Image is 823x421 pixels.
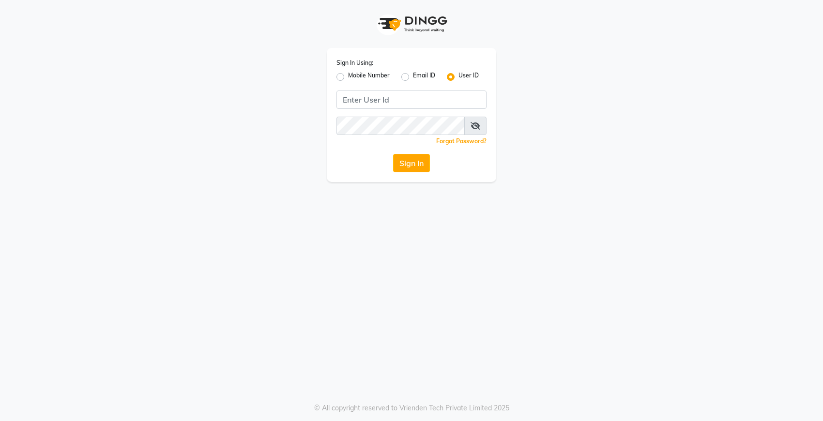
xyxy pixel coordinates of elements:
[336,117,465,135] input: Username
[336,59,373,67] label: Sign In Using:
[413,71,435,83] label: Email ID
[348,71,390,83] label: Mobile Number
[336,90,487,109] input: Username
[458,71,479,83] label: User ID
[436,137,487,145] a: Forgot Password?
[393,154,430,172] button: Sign In
[373,10,450,38] img: logo1.svg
